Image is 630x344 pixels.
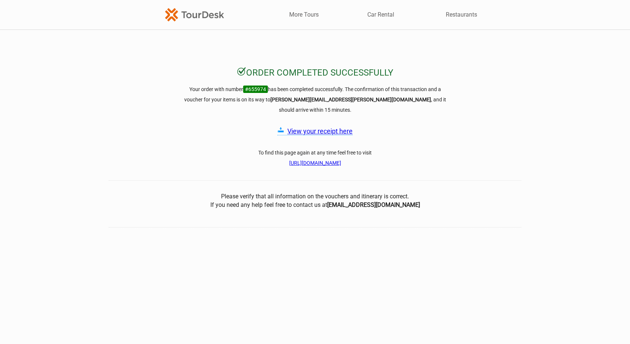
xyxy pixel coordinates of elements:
h3: Your order with number has been completed successfully. The confirmation of this transaction and ... [182,84,448,115]
img: TourDesk-logo-td-orange-v1.png [165,8,224,21]
a: Car Rental [367,11,394,19]
strong: [PERSON_NAME][EMAIL_ADDRESS][PERSON_NAME][DOMAIN_NAME] [270,97,431,102]
center: Please verify that all information on the vouchers and itinerary is correct. If you need any help... [109,192,521,209]
a: [URL][DOMAIN_NAME] [289,160,341,166]
b: [EMAIL_ADDRESS][DOMAIN_NAME] [327,201,420,208]
a: More Tours [289,11,319,19]
a: Restaurants [446,11,477,19]
a: View your receipt here [287,127,353,135]
span: #655974 [243,86,268,93]
h3: To find this page again at any time feel free to visit [182,147,448,168]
